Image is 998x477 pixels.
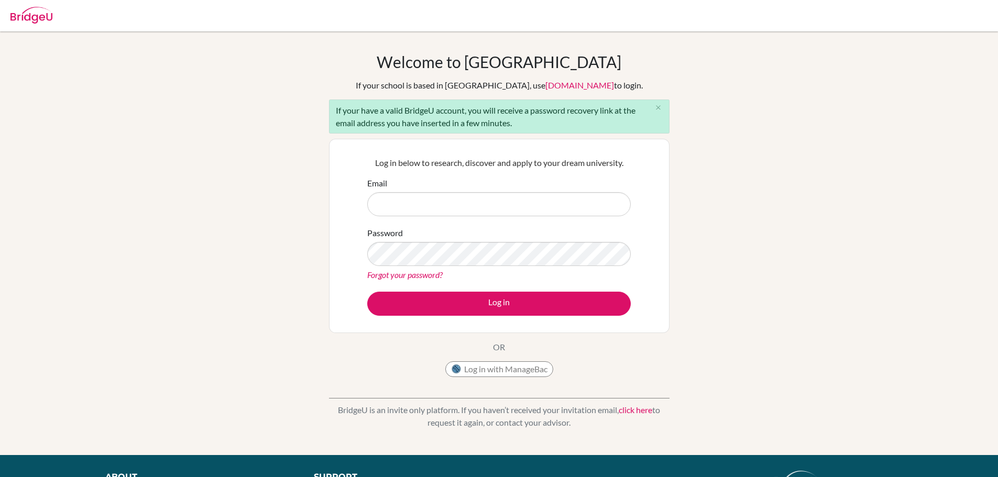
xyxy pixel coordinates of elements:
a: click here [619,405,652,415]
label: Password [367,227,403,239]
div: If your school is based in [GEOGRAPHIC_DATA], use to login. [356,79,643,92]
a: [DOMAIN_NAME] [545,80,614,90]
div: If your have a valid BridgeU account, you will receive a password recovery link at the email addr... [329,99,670,134]
h1: Welcome to [GEOGRAPHIC_DATA] [377,52,621,71]
label: Email [367,177,387,190]
i: close [654,104,662,112]
img: Bridge-U [10,7,52,24]
p: OR [493,341,505,353]
p: Log in below to research, discover and apply to your dream university. [367,157,631,169]
p: BridgeU is an invite only platform. If you haven’t received your invitation email, to request it ... [329,404,670,429]
button: Log in [367,292,631,316]
a: Forgot your password? [367,270,443,280]
button: Close [648,100,669,116]
button: Log in with ManageBac [445,361,553,377]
